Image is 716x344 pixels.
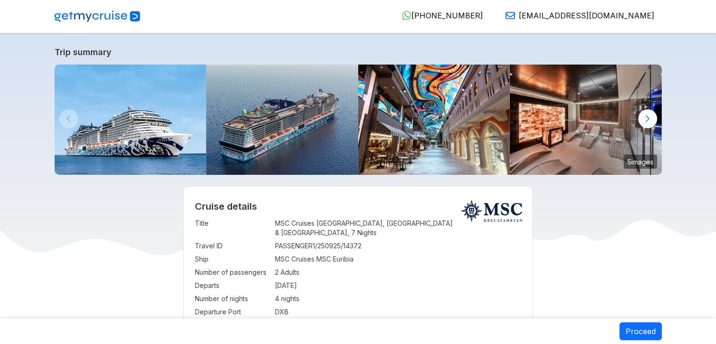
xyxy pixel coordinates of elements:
[402,11,411,20] img: WhatsApp
[195,217,270,239] td: Title
[270,253,275,266] td: :
[275,305,521,319] td: DXB
[619,322,662,340] button: Proceed
[270,292,275,305] td: :
[195,239,270,253] td: Travel ID
[275,266,521,279] td: 2 Adults
[411,11,483,20] span: [PHONE_NUMBER]
[624,155,657,169] small: 5 images
[519,11,654,20] span: [EMAIL_ADDRESS][DOMAIN_NAME]
[275,239,521,253] td: PASSENGER1/250925/14372
[55,47,662,57] a: Trip summary
[506,11,515,20] img: Email
[275,253,521,266] td: MSC Cruises MSC Euribia
[195,253,270,266] td: Ship
[270,279,275,292] td: :
[195,201,521,212] h2: Cruise details
[275,217,521,239] td: MSC Cruises [GEOGRAPHIC_DATA], [GEOGRAPHIC_DATA] & [GEOGRAPHIC_DATA], 7 Nights
[498,11,654,20] a: [EMAIL_ADDRESS][DOMAIN_NAME]
[510,65,662,175] img: msc-euribia-msc-aurea-spa.jpg
[394,11,483,20] a: [PHONE_NUMBER]
[195,266,270,279] td: Number of passengers
[270,266,275,279] td: :
[275,292,521,305] td: 4 nights
[195,292,270,305] td: Number of nights
[275,279,521,292] td: [DATE]
[270,305,275,319] td: :
[270,239,275,253] td: :
[55,65,207,175] img: 3.-MSC-EURIBIA.jpg
[195,279,270,292] td: Departs
[270,217,275,239] td: :
[206,65,358,175] img: b9ac817bb67756416f3ab6da6968c64a.jpeg
[358,65,510,175] img: msc-euribia-galleria.jpg
[195,305,270,319] td: Departure Port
